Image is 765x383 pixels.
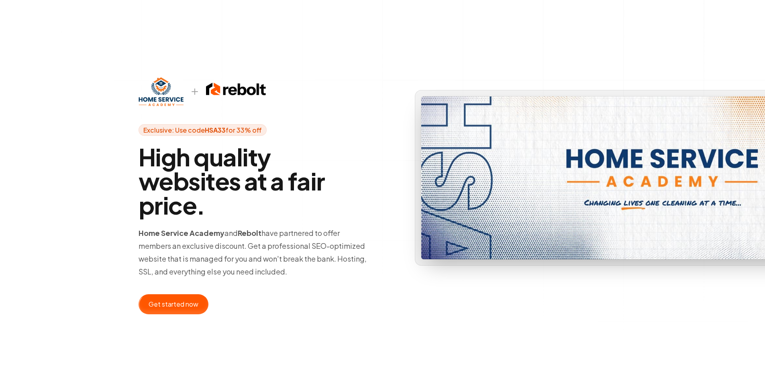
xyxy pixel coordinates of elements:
span: Exclusive: Use code for 33% off [139,124,267,136]
img: hsa.webp [139,77,184,106]
p: and have partnered to offer members an exclusive discount. Get a professional SEO-optimized websi... [139,227,370,278]
button: Get started now [139,294,208,314]
h1: High quality websites at a fair price. [139,145,370,217]
strong: Home Service Academy [139,228,224,238]
strong: HSA33 [205,126,226,134]
strong: Rebolt [238,228,261,238]
img: rebolt-full-dark.png [206,81,266,97]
